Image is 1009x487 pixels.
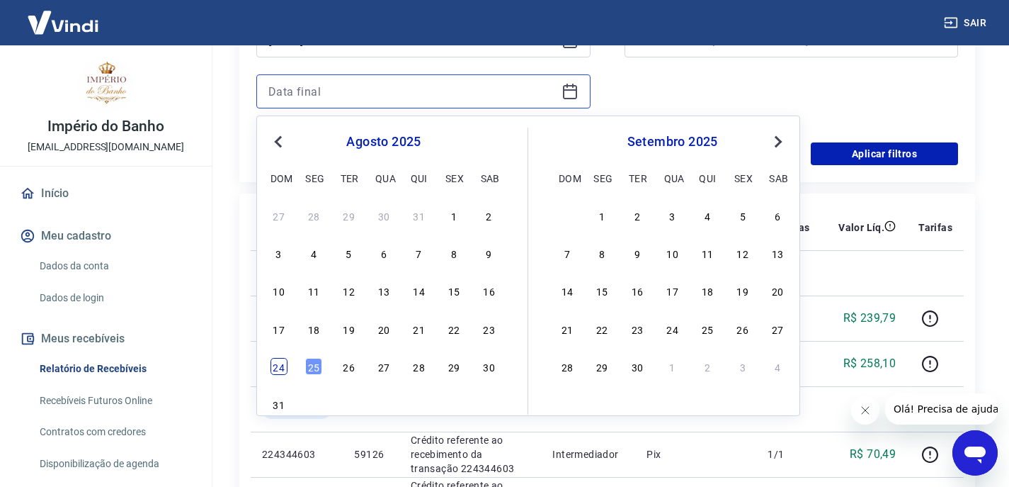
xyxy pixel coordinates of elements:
div: qui [699,169,716,186]
button: Meus recebíveis [17,323,195,354]
p: R$ 70,49 [850,446,896,463]
div: Choose segunda-feira, 28 de julho de 2025 [305,207,322,224]
div: Choose quarta-feira, 17 de setembro de 2025 [664,282,681,299]
div: Choose segunda-feira, 25 de agosto de 2025 [305,358,322,375]
div: Choose terça-feira, 23 de setembro de 2025 [629,320,646,337]
div: Choose domingo, 31 de agosto de 2025 [559,207,576,224]
div: Choose quarta-feira, 3 de setembro de 2025 [664,207,681,224]
div: Choose sábado, 27 de setembro de 2025 [769,320,786,337]
div: Choose quarta-feira, 3 de setembro de 2025 [375,396,392,413]
div: Choose domingo, 14 de setembro de 2025 [559,282,576,299]
button: Sair [941,10,992,36]
div: sab [481,169,498,186]
div: Choose domingo, 27 de julho de 2025 [270,207,287,224]
div: Choose quarta-feira, 10 de setembro de 2025 [664,245,681,262]
div: month 2025-09 [557,205,788,376]
p: [EMAIL_ADDRESS][DOMAIN_NAME] [28,140,184,155]
div: Choose domingo, 7 de setembro de 2025 [559,245,576,262]
p: Pix [646,447,745,461]
div: Choose terça-feira, 12 de agosto de 2025 [341,282,358,299]
div: Choose sexta-feira, 26 de setembro de 2025 [734,320,751,337]
p: R$ 239,79 [843,310,896,327]
div: Choose sábado, 23 de agosto de 2025 [481,320,498,337]
img: Vindi [17,1,109,44]
div: Choose sexta-feira, 1 de agosto de 2025 [445,207,462,224]
div: Choose sábado, 4 de outubro de 2025 [769,358,786,375]
div: month 2025-08 [268,205,499,415]
div: Choose sexta-feira, 22 de agosto de 2025 [445,320,462,337]
div: qui [411,169,428,186]
div: Choose terça-feira, 29 de julho de 2025 [341,207,358,224]
div: Choose sábado, 6 de setembro de 2025 [769,207,786,224]
div: Choose sexta-feira, 8 de agosto de 2025 [445,245,462,262]
div: Choose quarta-feira, 1 de outubro de 2025 [664,358,681,375]
a: Recebíveis Futuros Online [34,386,195,415]
p: 1/1 [768,447,809,461]
div: sex [445,169,462,186]
div: Choose quinta-feira, 14 de agosto de 2025 [411,282,428,299]
div: Choose domingo, 28 de setembro de 2025 [559,358,576,375]
div: sex [734,169,751,186]
div: Choose domingo, 31 de agosto de 2025 [270,396,287,413]
div: Choose quinta-feira, 31 de julho de 2025 [411,207,428,224]
div: Choose segunda-feira, 4 de agosto de 2025 [305,245,322,262]
div: Choose quinta-feira, 18 de setembro de 2025 [699,282,716,299]
div: Choose domingo, 24 de agosto de 2025 [270,358,287,375]
div: Choose segunda-feira, 29 de setembro de 2025 [593,358,610,375]
p: Império do Banho [47,119,164,134]
div: qua [375,169,392,186]
div: Choose terça-feira, 19 de agosto de 2025 [341,320,358,337]
div: ter [629,169,646,186]
div: Choose segunda-feira, 22 de setembro de 2025 [593,320,610,337]
div: Choose quinta-feira, 28 de agosto de 2025 [411,358,428,375]
div: Choose sexta-feira, 3 de outubro de 2025 [734,358,751,375]
div: seg [593,169,610,186]
div: Choose sexta-feira, 5 de setembro de 2025 [445,396,462,413]
div: Choose domingo, 17 de agosto de 2025 [270,320,287,337]
div: Choose terça-feira, 5 de agosto de 2025 [341,245,358,262]
div: Choose sexta-feira, 5 de setembro de 2025 [734,207,751,224]
div: Choose sábado, 13 de setembro de 2025 [769,245,786,262]
p: Crédito referente ao recebimento da transação 224344603 [411,433,530,476]
div: Choose quarta-feira, 20 de agosto de 2025 [375,320,392,337]
input: Data final [268,81,556,102]
div: seg [305,169,322,186]
div: Choose terça-feira, 26 de agosto de 2025 [341,358,358,375]
div: Choose quarta-feira, 6 de agosto de 2025 [375,245,392,262]
div: Choose terça-feira, 2 de setembro de 2025 [629,207,646,224]
div: Choose sábado, 9 de agosto de 2025 [481,245,498,262]
div: Choose quinta-feira, 21 de agosto de 2025 [411,320,428,337]
iframe: Botão para abrir a janela de mensagens [952,430,998,476]
div: Choose domingo, 10 de agosto de 2025 [270,282,287,299]
div: Choose segunda-feira, 1 de setembro de 2025 [305,396,322,413]
div: Choose segunda-feira, 11 de agosto de 2025 [305,282,322,299]
div: Choose quarta-feira, 24 de setembro de 2025 [664,320,681,337]
div: Choose quinta-feira, 7 de agosto de 2025 [411,245,428,262]
p: R$ 258,10 [843,355,896,372]
div: setembro 2025 [557,133,788,150]
div: Choose terça-feira, 9 de setembro de 2025 [629,245,646,262]
iframe: Fechar mensagem [851,396,879,425]
span: Olá! Precisa de ajuda? [8,10,119,21]
div: Choose segunda-feira, 18 de agosto de 2025 [305,320,322,337]
div: agosto 2025 [268,133,499,150]
div: Choose terça-feira, 2 de setembro de 2025 [341,396,358,413]
div: sab [769,169,786,186]
div: Choose sábado, 20 de setembro de 2025 [769,282,786,299]
button: Previous Month [270,133,287,150]
div: Choose quarta-feira, 30 de julho de 2025 [375,207,392,224]
div: Choose sexta-feira, 19 de setembro de 2025 [734,282,751,299]
p: Valor Líq. [838,220,884,235]
a: Dados de login [34,284,195,313]
div: Choose quinta-feira, 25 de setembro de 2025 [699,320,716,337]
a: Dados da conta [34,252,195,281]
div: Choose sexta-feira, 15 de agosto de 2025 [445,282,462,299]
div: Choose segunda-feira, 1 de setembro de 2025 [593,207,610,224]
button: Next Month [770,133,787,150]
img: 06921447-533c-4bb4-9480-80bd2551a141.jpeg [78,57,135,113]
div: Choose quinta-feira, 4 de setembro de 2025 [411,396,428,413]
p: 224344603 [262,447,331,461]
div: Choose domingo, 3 de agosto de 2025 [270,245,287,262]
p: Tarifas [918,220,952,235]
div: Choose quinta-feira, 11 de setembro de 2025 [699,245,716,262]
